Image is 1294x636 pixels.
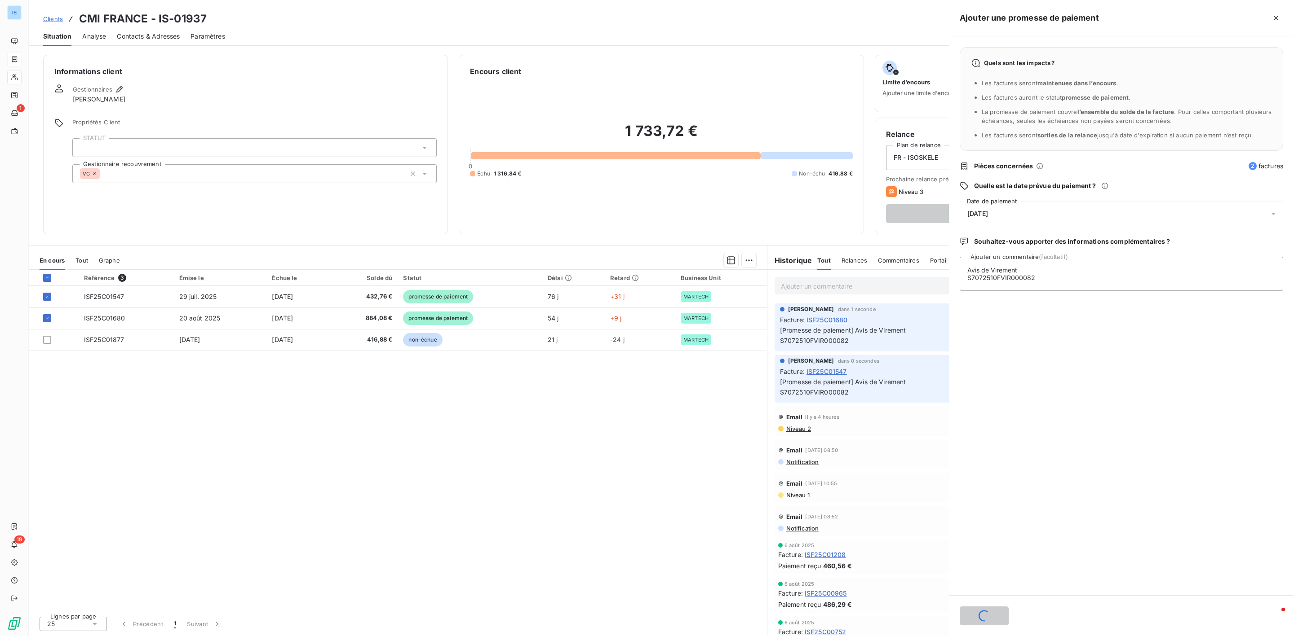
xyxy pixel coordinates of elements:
span: promesse de paiement [1062,94,1129,101]
span: 2 [1249,162,1257,170]
span: Les factures seront . [982,79,1118,87]
span: [DATE] [967,210,988,217]
span: Quels sont les impacts ? [984,59,1055,66]
span: Quelle est la date prévue du paiement ? [974,181,1096,190]
span: Pièces concernées [974,162,1033,171]
span: La promesse de paiement couvre . Pour celles comportant plusieurs échéances, seules les échéances... [982,108,1272,124]
span: Souhaitez-vous apporter des informations complémentaires ? [974,237,1170,246]
span: l’ensemble du solde de la facture [1077,108,1174,115]
span: Les factures auront le statut . [982,94,1131,101]
h5: Ajouter une promesse de paiement [960,12,1099,24]
span: factures [1249,162,1283,171]
span: Les factures seront jusqu'à date d'expiration si aucun paiement n’est reçu. [982,132,1253,139]
iframe: Intercom live chat [1263,605,1285,627]
button: Ajouter [960,606,1009,625]
textarea: Avis de Virement S7072510FVIR000082 [960,257,1283,291]
span: sorties de la relance [1037,132,1097,139]
span: maintenues dans l’encours [1037,79,1117,87]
